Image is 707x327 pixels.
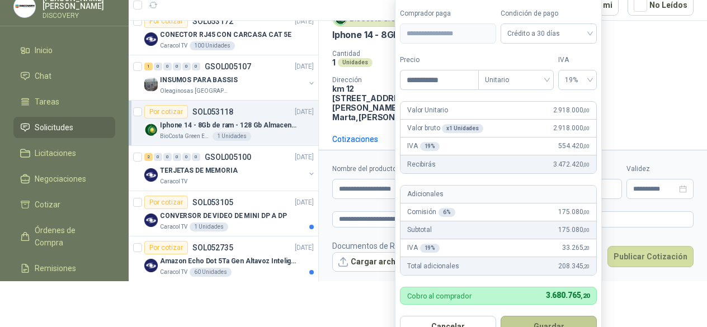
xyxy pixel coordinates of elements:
p: CONECTOR RJ45 CON CARCASA CAT 5E [160,30,291,40]
span: ,00 [583,227,590,233]
span: 2.918.000 [553,123,590,134]
span: Licitaciones [35,147,76,159]
p: [DATE] [295,61,314,72]
p: [DATE] [295,16,314,27]
div: 19 % [420,142,440,151]
p: Iphone 14 - 8Gb de ram - 128 Gb Almacenamiento [332,29,545,41]
span: Chat [35,70,51,82]
p: Cobro al comprador [407,292,472,300]
div: 0 [192,153,200,161]
p: Comisión [407,207,455,217]
a: Remisiones [13,258,115,279]
p: km 12 [STREET_ADDRESS][PERSON_NAME] Santa Marta , [PERSON_NAME] [332,84,435,122]
div: 60 Unidades [190,268,232,277]
a: Tareas [13,91,115,112]
div: 1 Unidades [190,222,228,231]
p: Valor bruto [407,123,483,134]
p: SOL053105 [192,198,233,206]
span: Inicio [35,44,53,56]
a: 1 0 0 0 0 0 GSOL005107[DATE] Company LogoINSUMOS PARA BASSISOleaginosas [GEOGRAPHIC_DATA][PERSON_... [144,60,316,96]
p: IVA [407,141,440,151]
p: GSOL005100 [205,153,251,161]
div: 0 [182,63,191,70]
div: 0 [163,153,172,161]
span: Remisiones [35,262,76,274]
a: Por cotizarSOL052735[DATE] Company LogoAmazon Echo Dot 5Ta Gen Altavoz Inteligente Alexa AzulCara... [129,236,318,282]
p: Cantidad [332,50,459,58]
img: Company Logo [144,259,158,272]
span: 175.080 [558,225,590,235]
a: Por cotizarSOL053118[DATE] Company LogoIphone 14 - 8Gb de ram - 128 Gb AlmacenamientoBioCosta Gre... [129,101,318,146]
div: Por cotizar [144,241,188,254]
p: [DATE] [295,152,314,163]
a: Solicitudes [13,117,115,138]
p: Dirección [332,76,435,84]
div: Por cotizar [144,105,188,119]
p: [DATE] [295,197,314,208]
p: IVA [407,243,440,253]
span: 19% [565,72,590,88]
p: Amazon Echo Dot 5Ta Gen Altavoz Inteligente Alexa Azul [160,256,299,267]
p: SOL053172 [192,17,233,25]
a: Chat [13,65,115,87]
span: ,00 [583,209,590,215]
span: 3.680.765 [546,291,590,300]
label: Comprador paga [400,8,496,19]
span: ,00 [583,162,590,168]
p: BioCosta Green Energy S.A.S [160,132,210,141]
button: Publicar Cotización [607,246,694,267]
p: Caracol TV [160,41,187,50]
span: ,00 [583,143,590,149]
div: x 1 Unidades [442,124,483,133]
span: Órdenes de Compra [35,224,105,249]
a: Por cotizarSOL053172[DATE] Company LogoCONECTOR RJ45 CON CARCASA CAT 5ECaracol TV100 Unidades [129,10,318,55]
div: 0 [192,63,200,70]
div: Unidades [338,58,373,67]
span: Solicitudes [35,121,73,134]
div: 0 [163,63,172,70]
label: Nombre del producto [332,164,466,174]
span: Tareas [35,96,59,108]
img: Company Logo [144,168,158,182]
a: 2 0 0 0 0 0 GSOL005100[DATE] Company LogoTERJETAS DE MEMORIACaracol TV [144,150,316,186]
label: Condición de pago [501,8,597,19]
a: Inicio [13,40,115,61]
button: Cargar archivo [332,252,413,272]
div: 6 % [439,208,455,217]
p: Recibirás [407,159,436,170]
span: Unitario [485,72,547,88]
p: [DATE] [295,107,314,117]
div: 0 [173,63,181,70]
p: SOL053118 [192,108,233,116]
span: ,20 [583,263,590,269]
span: 208.345 [558,261,590,272]
p: Oleaginosas [GEOGRAPHIC_DATA][PERSON_NAME] [160,87,230,96]
div: Por cotizar [144,196,188,209]
span: ,00 [583,107,590,113]
div: Por cotizar [144,15,188,28]
div: 1 [144,63,153,70]
a: Licitaciones [13,143,115,164]
span: 554.420 [558,141,590,151]
p: Caracol TV [160,177,187,186]
div: 19 % [420,244,440,253]
p: Subtotal [407,225,432,235]
p: Documentos de Referencia [332,240,429,252]
p: TERJETAS DE MEMORIA [160,165,238,176]
span: 175.080 [558,207,590,217]
span: ,20 [581,292,590,300]
a: Cotizar [13,194,115,215]
span: Crédito a 30 días [507,25,590,42]
label: IVA [558,55,597,65]
img: Company Logo [144,32,158,46]
a: Órdenes de Compra [13,220,115,253]
p: Caracol TV [160,222,187,231]
label: Validez [626,164,694,174]
img: Company Logo [144,214,158,227]
label: Precio [400,55,478,65]
span: 3.472.420 [553,159,590,170]
img: Company Logo [144,123,158,136]
div: 100 Unidades [190,41,235,50]
p: 1 [332,58,336,67]
span: Negociaciones [35,173,86,185]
